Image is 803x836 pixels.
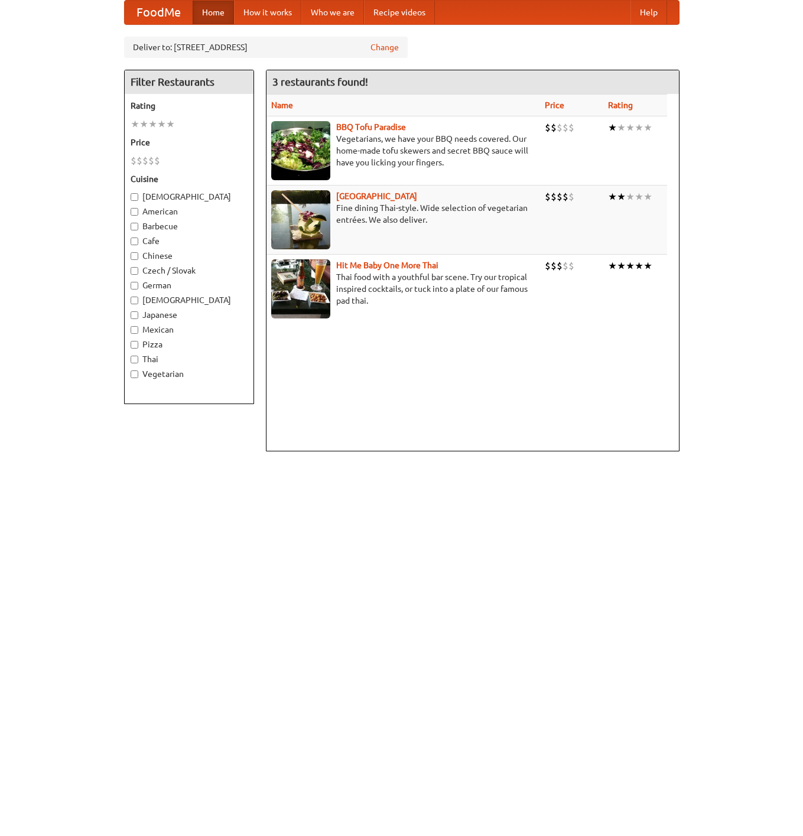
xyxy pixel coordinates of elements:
[131,136,248,148] h5: Price
[125,70,253,94] h4: Filter Restaurants
[131,191,248,203] label: [DEMOGRAPHIC_DATA]
[568,190,574,203] li: $
[157,118,166,131] li: ★
[142,154,148,167] li: $
[148,154,154,167] li: $
[148,118,157,131] li: ★
[336,122,406,132] a: BBQ Tofu Paradise
[551,190,557,203] li: $
[131,368,248,380] label: Vegetarian
[557,121,563,134] li: $
[131,294,248,306] label: [DEMOGRAPHIC_DATA]
[131,353,248,365] label: Thai
[545,100,564,110] a: Price
[131,220,248,232] label: Barbecue
[131,252,138,260] input: Chinese
[131,341,138,349] input: Pizza
[131,235,248,247] label: Cafe
[626,259,635,272] li: ★
[131,326,138,334] input: Mexican
[630,1,667,24] a: Help
[139,118,148,131] li: ★
[131,100,248,112] h5: Rating
[551,121,557,134] li: $
[125,1,193,24] a: FoodMe
[557,259,563,272] li: $
[568,121,574,134] li: $
[568,259,574,272] li: $
[271,100,293,110] a: Name
[271,121,330,180] img: tofuparadise.jpg
[557,190,563,203] li: $
[131,223,138,230] input: Barbecue
[364,1,435,24] a: Recipe videos
[154,154,160,167] li: $
[131,339,248,350] label: Pizza
[193,1,234,24] a: Home
[626,121,635,134] li: ★
[131,297,138,304] input: [DEMOGRAPHIC_DATA]
[131,356,138,363] input: Thai
[124,37,408,58] div: Deliver to: [STREET_ADDRESS]
[336,191,417,201] a: [GEOGRAPHIC_DATA]
[608,259,617,272] li: ★
[131,238,138,245] input: Cafe
[131,282,138,289] input: German
[234,1,301,24] a: How it works
[643,259,652,272] li: ★
[271,133,536,168] p: Vegetarians, we have your BBQ needs covered. Our home-made tofu skewers and secret BBQ sauce will...
[370,41,399,53] a: Change
[272,76,368,87] ng-pluralize: 3 restaurants found!
[131,265,248,277] label: Czech / Slovak
[131,206,248,217] label: American
[551,259,557,272] li: $
[626,190,635,203] li: ★
[545,190,551,203] li: $
[643,190,652,203] li: ★
[131,154,136,167] li: $
[635,190,643,203] li: ★
[545,121,551,134] li: $
[608,121,617,134] li: ★
[131,267,138,275] input: Czech / Slovak
[608,190,617,203] li: ★
[131,193,138,201] input: [DEMOGRAPHIC_DATA]
[131,279,248,291] label: German
[635,121,643,134] li: ★
[617,190,626,203] li: ★
[617,121,626,134] li: ★
[131,324,248,336] label: Mexican
[136,154,142,167] li: $
[563,121,568,134] li: $
[271,271,536,307] p: Thai food with a youthful bar scene. Try our tropical inspired cocktails, or tuck into a plate of...
[336,261,438,270] a: Hit Me Baby One More Thai
[131,208,138,216] input: American
[563,259,568,272] li: $
[617,259,626,272] li: ★
[643,121,652,134] li: ★
[131,250,248,262] label: Chinese
[131,173,248,185] h5: Cuisine
[131,311,138,319] input: Japanese
[563,190,568,203] li: $
[301,1,364,24] a: Who we are
[271,259,330,318] img: babythai.jpg
[131,370,138,378] input: Vegetarian
[131,118,139,131] li: ★
[271,190,330,249] img: satay.jpg
[608,100,633,110] a: Rating
[635,259,643,272] li: ★
[166,118,175,131] li: ★
[271,202,536,226] p: Fine dining Thai-style. Wide selection of vegetarian entrées. We also deliver.
[131,309,248,321] label: Japanese
[545,259,551,272] li: $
